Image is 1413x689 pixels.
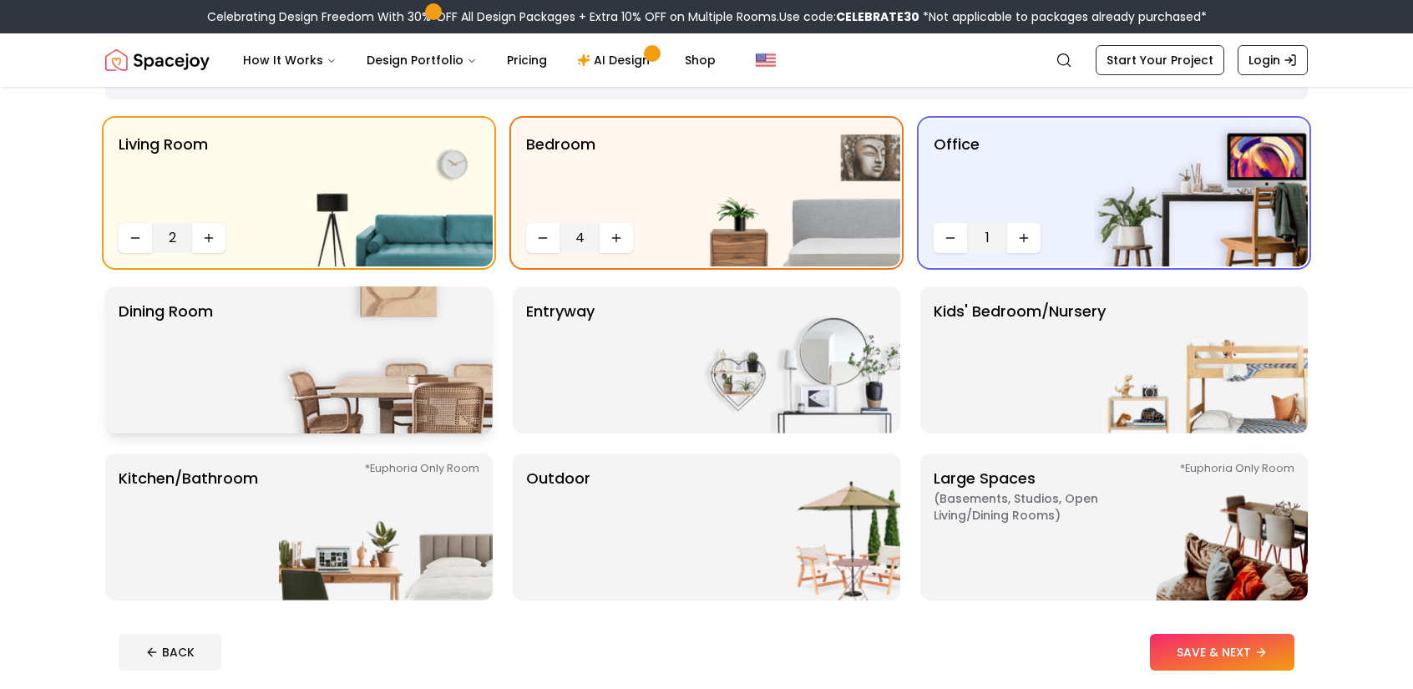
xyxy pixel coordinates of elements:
[686,119,900,266] img: Bedroom
[564,43,668,77] a: AI Design
[756,50,776,70] img: United States
[105,43,210,77] img: Spacejoy Logo
[686,453,900,600] img: Outdoor
[119,300,213,420] p: Dining Room
[207,8,1207,25] div: Celebrating Design Freedom With 30% OFF All Design Packages + Extra 10% OFF on Multiple Rooms.
[934,467,1142,587] p: Large Spaces
[230,43,350,77] button: How It Works
[526,133,595,216] p: Bedroom
[279,286,493,433] img: Dining Room
[934,223,967,253] button: Decrease quantity
[192,223,225,253] button: Increase quantity
[934,300,1106,420] p: Kids' Bedroom/Nursery
[119,467,258,587] p: Kitchen/Bathroom
[934,490,1142,524] span: ( Basements, Studios, Open living/dining rooms )
[671,43,729,77] a: Shop
[600,223,633,253] button: Increase quantity
[1096,45,1224,75] a: Start Your Project
[1150,634,1294,671] button: SAVE & NEXT
[1094,119,1308,266] img: Office
[836,8,919,25] b: CELEBRATE30
[686,286,900,433] img: entryway
[974,228,1000,248] span: 1
[494,43,560,77] a: Pricing
[159,228,185,248] span: 2
[526,300,595,420] p: entryway
[1007,223,1041,253] button: Increase quantity
[119,133,208,216] p: Living Room
[1238,45,1308,75] a: Login
[353,43,490,77] button: Design Portfolio
[1094,286,1308,433] img: Kids' Bedroom/Nursery
[119,223,152,253] button: Decrease quantity
[105,43,210,77] a: Spacejoy
[934,133,980,216] p: Office
[1094,453,1308,600] img: Large Spaces *Euphoria Only
[526,223,560,253] button: Decrease quantity
[279,453,493,600] img: Kitchen/Bathroom *Euphoria Only
[230,43,729,77] nav: Main
[119,634,221,671] button: BACK
[526,467,590,587] p: Outdoor
[279,119,493,266] img: Living Room
[919,8,1207,25] span: *Not applicable to packages already purchased*
[566,228,593,248] span: 4
[105,33,1308,87] nav: Global
[779,8,919,25] span: Use code:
